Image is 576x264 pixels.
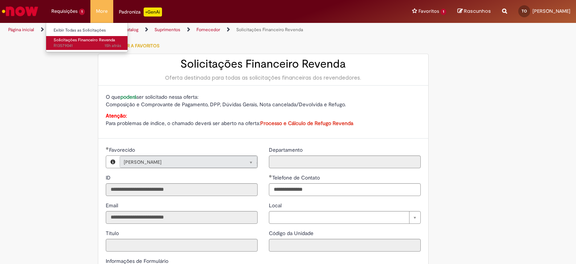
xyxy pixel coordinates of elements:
label: Somente leitura - ID [106,174,112,181]
a: Exibir Todas as Solicitações [46,26,129,35]
div: Oferta destinada para todas as solicitações financeiras dos revendedores. [106,74,421,81]
p: +GenAi [144,8,162,17]
a: Suprimentos [154,27,180,33]
a: Aberto R13579041 : Solicitações Financeiro Revenda [46,36,129,50]
ul: Trilhas de página [6,23,378,37]
button: Adicionar a Favoritos [98,38,163,54]
span: Solicitações Financeiro Revenda [54,37,115,43]
input: Telefone de Contato [269,183,421,196]
p: Para problemas de índice, o chamado deverá ser aberto na oferta: [106,112,421,127]
a: Solicitações Financeiro Revenda [236,27,303,33]
img: ServiceNow [1,4,39,19]
a: Página inicial [8,27,34,33]
span: Local [269,202,283,209]
span: Somente leitura - Código da Unidade [269,230,315,237]
label: Somente leitura - Email [106,202,120,209]
span: R13579041 [54,43,121,49]
span: [PERSON_NAME] [124,156,238,168]
label: Somente leitura - Departamento [269,146,304,154]
h2: Solicitações Financeiro Revenda [106,58,421,70]
span: Necessários - Favorecido [109,146,136,153]
label: Somente leitura - Código da Unidade [269,229,315,237]
span: [PERSON_NAME] [532,8,570,14]
span: TO [522,9,527,14]
a: Rascunhos [457,8,491,15]
span: Obrigatório Preenchido [269,175,272,178]
span: Obrigatório Preenchido [106,147,109,150]
div: Padroniza [119,8,162,17]
input: Email [106,211,258,224]
span: 15h atrás [105,43,121,48]
span: Requisições [51,8,78,15]
span: 1 [79,9,85,15]
span: Rascunhos [464,8,491,15]
a: Limpar campo Local [269,211,421,224]
span: Adicionar a Favoritos [105,43,159,49]
a: [PERSON_NAME]Limpar campo Favorecido [120,156,257,168]
a: Fornecedor [196,27,220,33]
span: 1 [441,9,446,15]
label: Somente leitura - Título [106,229,120,237]
input: Título [106,239,258,252]
span: Somente leitura - Título [106,230,120,237]
strong: poderá [120,94,136,100]
time: 29/09/2025 19:54:01 [105,43,121,48]
span: Telefone de Contato [272,174,321,181]
ul: Requisições [46,23,128,52]
strong: Atenção: [106,112,127,119]
a: Processo e Cálculo de Refugo Revenda [260,120,353,127]
input: Departamento [269,155,421,168]
span: More [96,8,108,15]
input: ID [106,183,258,196]
button: Favorecido, Visualizar este registro Thiago Pereira de Oliveira [106,156,120,168]
input: Código da Unidade [269,239,421,252]
span: Favoritos [418,8,439,15]
label: Somente leitura - Necessários - Favorecido [106,146,136,154]
p: O que ser solicitado nessa oferta: Composição e Comprovante de Pagamento, DPP, Dúvidas Gerais, No... [106,93,421,108]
